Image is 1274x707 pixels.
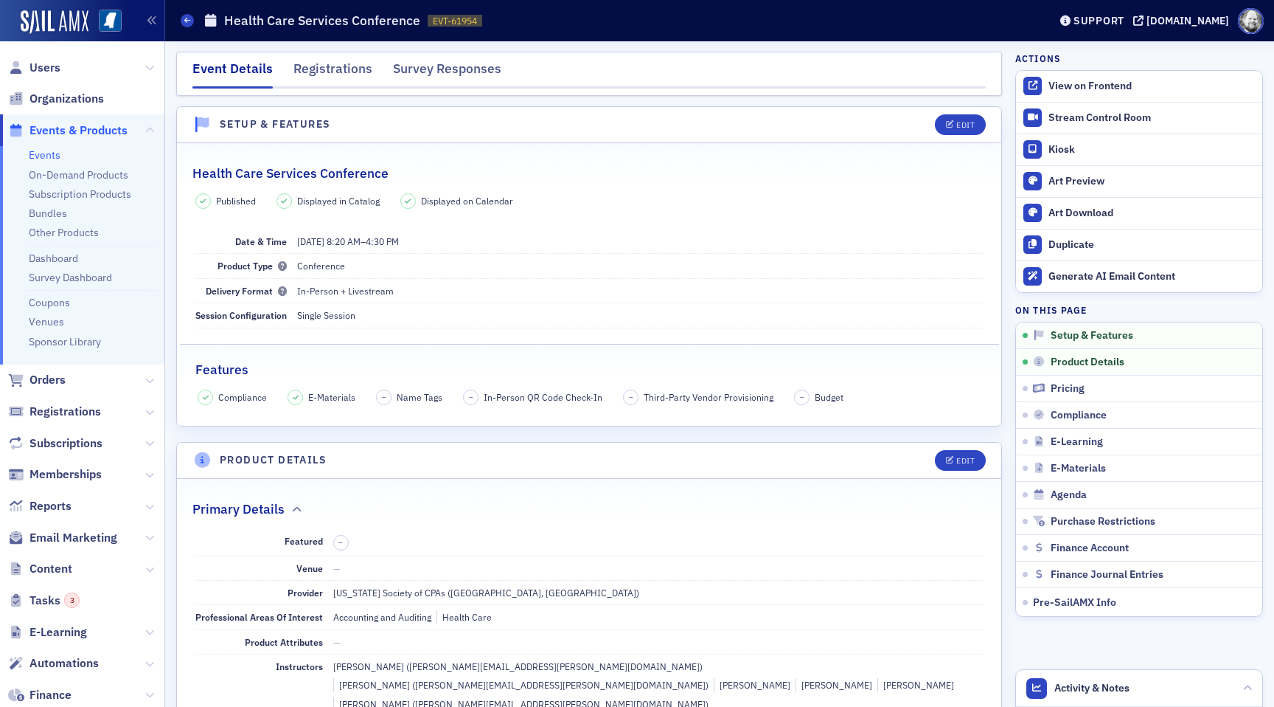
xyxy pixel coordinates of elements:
a: Coupons [29,296,70,309]
a: On-Demand Products [29,168,128,182]
span: Finance Account [1051,542,1129,555]
a: E-Learning [8,624,87,641]
a: Other Products [29,226,99,239]
span: Displayed in Catalog [297,194,380,207]
div: Health Care [436,610,492,624]
span: Product Attributes [245,636,323,648]
span: — [333,562,341,574]
a: Sponsor Library [29,335,101,348]
div: Art Download [1048,207,1255,220]
span: – [297,235,399,247]
span: – [338,537,343,548]
span: Product Details [1051,356,1124,369]
span: [US_STATE] Society of CPAs ([GEOGRAPHIC_DATA], [GEOGRAPHIC_DATA]) [333,587,639,599]
span: Professional Areas Of Interest [195,611,323,623]
span: Agenda [1051,489,1087,502]
span: Users [29,60,60,76]
span: Displayed on Calendar [421,194,513,207]
div: [DOMAIN_NAME] [1146,14,1229,27]
a: Subscription Products [29,187,131,201]
a: Subscriptions [8,435,102,452]
div: Generate AI Email Content [1048,270,1255,283]
a: Content [8,561,72,577]
h2: Features [195,360,248,379]
div: [PERSON_NAME] ([PERSON_NAME][EMAIL_ADDRESS][PERSON_NAME][DOMAIN_NAME]) [333,678,709,692]
span: E-Learning [1051,435,1103,449]
time: 4:30 PM [366,235,399,247]
button: Generate AI Email Content [1016,261,1262,292]
h4: Product Details [220,452,327,468]
a: Reports [8,498,72,514]
div: Edit [956,121,975,129]
span: Compliance [218,390,267,404]
a: Venues [29,315,64,328]
span: Content [29,561,72,577]
h4: Setup & Features [220,117,330,132]
span: Conference [297,260,345,272]
a: Organizations [8,91,104,107]
h4: Actions [1015,52,1061,65]
div: Art Preview [1048,175,1255,188]
span: Delivery Format [206,285,287,297]
span: Instructors [276,661,323,672]
span: Tasks [29,593,80,609]
a: Orders [8,372,66,388]
div: Duplicate [1048,238,1255,252]
span: Automations [29,655,99,672]
button: Edit [935,114,986,135]
h1: Health Care Services Conference [224,12,420,30]
a: Dashboard [29,252,78,265]
span: Finance Journal Entries [1051,568,1163,582]
span: Compliance [1051,409,1107,422]
a: Kiosk [1016,134,1262,165]
span: Organizations [29,91,104,107]
span: Activity & Notes [1054,680,1129,696]
img: SailAMX [99,10,122,32]
div: Accounting and Auditing [333,610,431,624]
span: Venue [296,562,323,574]
div: Survey Responses [393,59,501,86]
span: [DATE] [297,235,324,247]
div: Edit [956,457,975,465]
a: Events [29,148,60,162]
a: Finance [8,687,72,703]
div: 3 [64,593,80,608]
div: [PERSON_NAME] [877,678,954,692]
div: [PERSON_NAME] ([PERSON_NAME][EMAIL_ADDRESS][PERSON_NAME][DOMAIN_NAME]) [333,660,703,673]
span: E-Materials [308,390,355,404]
h4: On this page [1015,303,1263,317]
span: — [333,636,341,648]
span: Subscriptions [29,435,102,452]
button: Edit [935,450,986,471]
a: Email Marketing [8,530,117,546]
span: Budget [815,390,843,404]
span: Session Configuration [195,309,287,321]
span: – [629,392,633,402]
span: Reports [29,498,72,514]
span: Product Type [217,260,287,272]
span: Email Marketing [29,530,117,546]
span: Purchase Restrictions [1051,515,1155,528]
span: Name Tags [397,390,442,404]
span: Featured [285,535,323,547]
span: Registrations [29,404,101,420]
span: EVT-61954 [433,15,477,27]
span: Third-Party Vendor Provisioning [644,390,773,404]
a: Registrations [8,404,101,420]
a: Users [8,60,60,76]
span: Setup & Features [1051,329,1133,342]
span: Events & Products [29,123,128,139]
span: Memberships [29,466,102,483]
a: View on Frontend [1016,71,1262,102]
span: – [382,392,386,402]
span: Finance [29,687,72,703]
span: Published [216,194,256,207]
a: Tasks3 [8,593,80,609]
div: [PERSON_NAME] [796,678,872,692]
img: SailAMX [21,10,88,34]
span: Pricing [1051,382,1085,396]
span: – [469,392,473,402]
span: Orders [29,372,66,388]
a: Automations [8,655,99,672]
